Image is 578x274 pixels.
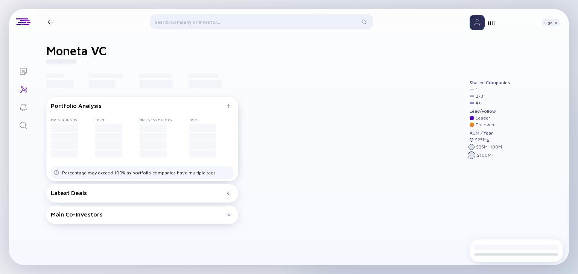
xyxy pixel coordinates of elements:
[477,153,494,158] div: $ 100M +
[476,87,478,92] div: 1
[476,94,483,99] div: 2 - 3
[476,122,495,127] div: Follower
[9,116,37,134] a: Search
[51,189,227,196] div: Latest Deals
[470,80,510,85] div: Shared Companies
[140,117,189,122] div: Business Models
[51,102,227,109] div: Portfolio Analysis
[9,62,37,80] a: Lists
[476,100,481,106] div: 4 +
[9,98,37,116] a: Reminders
[62,170,217,176] div: Percentage may exceed 100% as portfolio companies have multiple tags.
[541,19,560,26] button: Sign In
[95,117,140,122] div: Tech
[487,137,490,142] div: ≤
[470,109,510,114] div: Lead/Follow
[54,170,59,175] img: Tags Dislacimer info icon
[470,15,485,30] img: Profile Picture
[287,78,426,198] img: graph-loading.svg
[9,80,37,98] a: Investor Map
[51,117,95,122] div: Main rounds
[51,211,227,218] div: Main Co-Investors
[476,115,490,121] div: Leader
[476,144,502,150] div: $ 25M - 100M
[470,130,510,136] div: AUM / Year
[475,137,490,142] div: $ 25M
[46,44,106,58] h1: Moneta VC
[189,117,234,122] div: Tags
[488,20,535,26] div: Hi!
